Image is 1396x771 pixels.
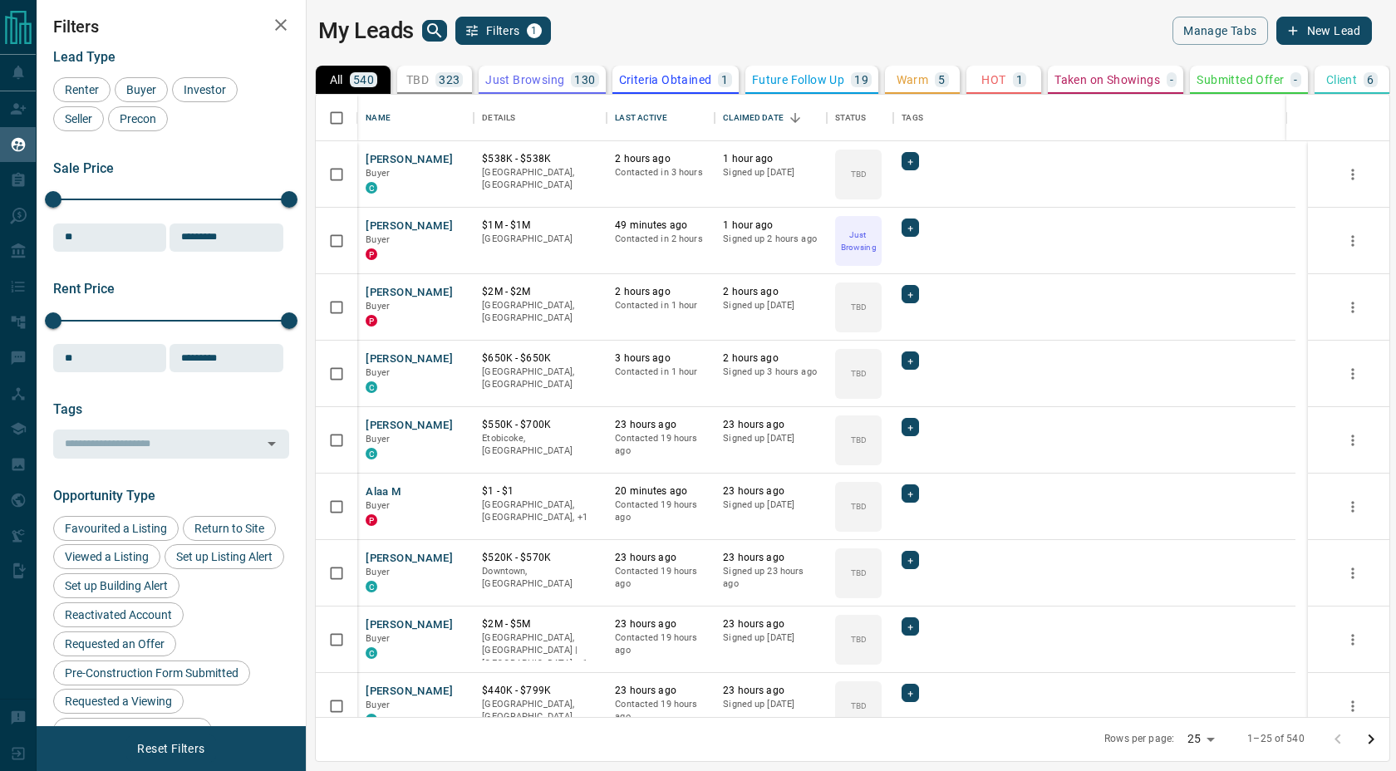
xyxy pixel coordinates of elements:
p: Just Browsing [837,228,880,253]
span: Buyer [366,234,390,245]
p: TBD [851,367,867,380]
p: Contacted 19 hours ago [615,432,706,458]
div: + [902,351,919,370]
p: 2 hours ago [615,152,706,166]
p: 23 hours ago [723,684,818,698]
div: + [902,219,919,237]
p: Signed up [DATE] [723,432,818,445]
p: $1 - $1 [482,484,598,498]
p: 23 hours ago [723,551,818,565]
p: 1 hour ago [723,152,818,166]
div: Details [474,95,607,141]
span: Buyer [366,633,390,644]
div: Status [835,95,866,141]
p: $538K - $538K [482,152,598,166]
p: Criteria Obtained [619,74,712,86]
div: Set up Building Alert [53,573,179,598]
p: $440K - $799K [482,684,598,698]
div: + [902,152,919,170]
p: [GEOGRAPHIC_DATA], [GEOGRAPHIC_DATA] [482,366,598,391]
div: condos.ca [366,647,377,659]
button: more [1340,627,1365,652]
p: TBD [851,700,867,712]
span: Tags [53,401,82,417]
p: 2 hours ago [723,351,818,366]
span: Buyer [366,168,390,179]
button: more [1340,228,1365,253]
p: $550K - $700K [482,418,598,432]
p: Etobicoke, [GEOGRAPHIC_DATA] [482,432,598,458]
div: property.ca [366,248,377,260]
div: Precon [108,106,168,131]
p: 1 [1016,74,1023,86]
button: more [1340,561,1365,586]
button: [PERSON_NAME] [366,351,453,367]
div: Tags [902,95,923,141]
span: Requested a Viewing [59,695,178,708]
span: Buyer [366,434,390,444]
p: 6 [1367,74,1374,86]
p: Contacted 19 hours ago [615,565,706,591]
p: Rows per page: [1104,732,1174,746]
button: search button [422,20,447,42]
span: Precon [114,112,162,125]
span: Buyer [366,367,390,378]
div: Requested an Offer [53,631,176,656]
span: + [907,219,913,236]
p: 1–25 of 540 [1247,732,1304,746]
button: more [1340,694,1365,719]
div: Name [357,95,474,141]
p: TBD [851,633,867,646]
p: TBD [851,434,867,446]
div: Return to Site [183,516,276,541]
p: 323 [439,74,460,86]
p: TBD [851,301,867,313]
p: Downtown, [GEOGRAPHIC_DATA] [482,565,598,591]
span: Buyer [366,500,390,511]
span: Reactivated Account [59,608,178,621]
button: Reset Filters [126,734,215,763]
p: Contacted 19 hours ago [615,498,706,524]
span: + [907,419,913,435]
div: + [902,285,919,303]
div: Buyer [115,77,168,102]
p: [GEOGRAPHIC_DATA], [GEOGRAPHIC_DATA] [482,698,598,724]
p: 20 minutes ago [615,484,706,498]
span: + [907,352,913,369]
span: + [907,618,913,635]
div: property.ca [366,315,377,327]
p: Signed up 23 hours ago [723,565,818,591]
p: Contacted in 1 hour [615,366,706,379]
div: Seller [53,106,104,131]
p: TBD [851,168,867,180]
div: Name [366,95,391,141]
div: + [902,617,919,636]
p: 23 hours ago [615,684,706,698]
span: Renter [59,83,105,96]
span: + [907,286,913,302]
button: [PERSON_NAME] [366,617,453,633]
p: Warm [897,74,929,86]
span: + [907,485,913,502]
p: 5 [938,74,945,86]
p: 1 [721,74,728,86]
p: All [330,74,343,86]
div: Set up Listing Alert [165,544,284,569]
div: + [902,484,919,503]
button: New Lead [1276,17,1372,45]
span: + [907,552,913,568]
p: - [1294,74,1297,86]
button: Manage Tabs [1172,17,1267,45]
button: more [1340,428,1365,453]
button: [PERSON_NAME] [366,152,453,168]
span: Investor [178,83,232,96]
div: Pre-Construction Form Submitted [53,661,250,685]
p: Contacted in 3 hours [615,166,706,179]
p: 2 hours ago [615,285,706,299]
p: 23 hours ago [723,418,818,432]
h2: Filters [53,17,289,37]
button: more [1340,295,1365,320]
button: Filters1 [455,17,551,45]
span: Return to Site [189,522,270,535]
span: Seller [59,112,98,125]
